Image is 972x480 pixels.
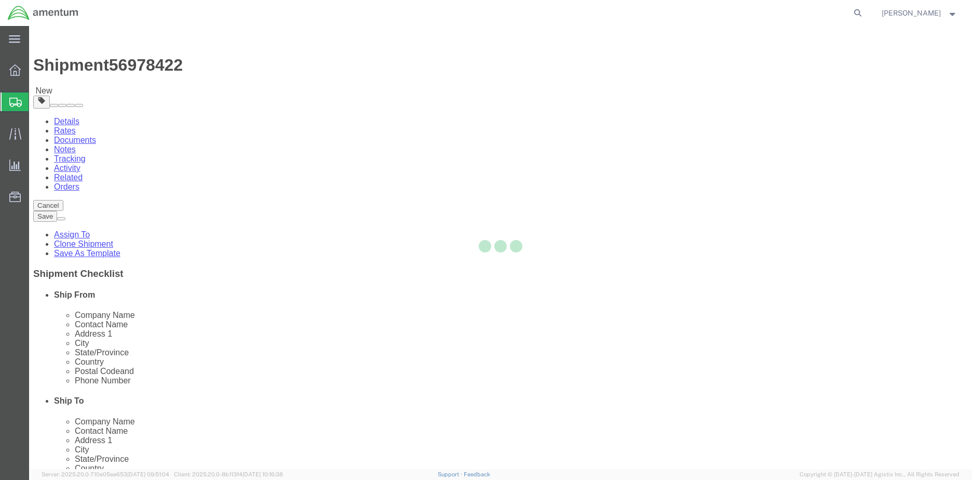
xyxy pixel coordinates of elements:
span: Copyright © [DATE]-[DATE] Agistix Inc., All Rights Reserved [800,470,960,479]
span: [DATE] 10:16:38 [242,471,283,477]
button: [PERSON_NAME] [881,7,958,19]
span: [DATE] 09:51:04 [127,471,169,477]
a: Support [438,471,464,477]
a: Feedback [464,471,490,477]
img: logo [7,5,79,21]
span: Server: 2025.20.0-710e05ee653 [42,471,169,477]
span: Client: 2025.20.0-8b113f4 [174,471,283,477]
span: Trevor Williams [882,7,941,19]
